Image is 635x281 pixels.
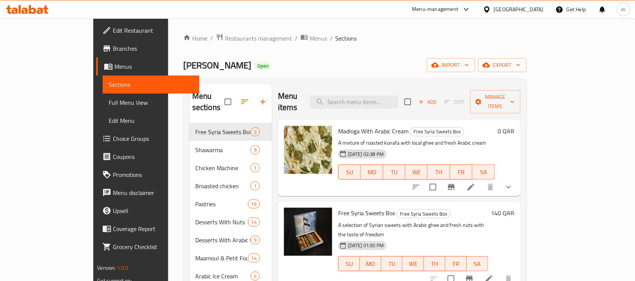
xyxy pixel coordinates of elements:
a: Promotions [96,166,199,184]
div: [GEOGRAPHIC_DATA] [494,5,544,14]
div: Broasted chicken1 [189,177,272,195]
div: Free Syria Sweets Box [396,209,451,218]
button: TH [424,256,445,271]
span: Sort sections [236,93,254,111]
span: Version: [97,263,115,273]
div: items [248,254,260,263]
span: MO [364,167,380,178]
button: FR [445,256,467,271]
a: Sections [103,76,199,94]
div: Free Syria Sweets Box [410,127,464,136]
h6: 140 QAR [491,208,515,218]
div: Chicken Machine [195,163,251,172]
span: Desserts With Nuts [195,218,248,227]
div: items [248,218,260,227]
span: FR [453,167,469,178]
button: TU [383,165,406,180]
span: 9 [251,147,260,154]
div: items [248,199,260,208]
span: [DATE] 01:50 PM [345,242,387,249]
div: items [251,181,260,190]
div: Maamoul & Petit Four [195,254,248,263]
span: Menus [310,34,327,43]
span: Free Syria Sweets Box [397,210,450,218]
span: Select section first [440,96,470,108]
button: SU [338,165,361,180]
span: Broasted chicken [195,181,251,190]
button: WE [403,256,424,271]
button: TH [428,165,450,180]
div: Desserts With Nuts14 [189,213,272,231]
span: Select all sections [220,94,236,110]
span: 3 [251,128,260,136]
span: Shawarma [195,145,251,154]
div: Desserts With Arabic Cream9 [189,231,272,249]
a: Menus [96,57,199,76]
button: SU [338,256,360,271]
button: show more [500,178,518,196]
li: / [330,34,333,43]
span: [DATE] 02:38 PM [345,151,387,158]
span: Open [254,63,272,69]
span: Promotions [113,170,193,179]
button: Add [416,96,440,108]
div: Maamoul & Petit Four14 [189,249,272,267]
button: sort-choices [407,178,425,196]
button: MO [360,256,381,271]
button: Manage items [470,90,521,113]
span: export [484,60,521,70]
span: FR [448,258,464,269]
h6: 0 QAR [498,126,515,136]
span: Menu disclaimer [113,188,193,197]
span: SA [475,167,492,178]
a: Full Menu View [103,94,199,112]
span: Add [418,98,438,106]
span: TU [384,258,400,269]
button: SA [472,165,495,180]
span: Pastries [195,199,248,208]
span: Manage items [476,92,515,111]
button: import [427,58,475,72]
span: Free Syria Sweets Box [195,127,251,136]
span: SU [342,167,358,178]
span: 14 [248,219,260,226]
button: delete [482,178,500,196]
div: items [251,236,260,245]
span: MO [363,258,378,269]
span: Edit Menu [109,116,193,125]
img: Free Syria Sweets Box [284,208,332,256]
span: Sections [109,80,193,89]
a: Menus [301,33,327,43]
nav: breadcrumb [183,33,527,43]
a: Grocery Checklist [96,238,199,256]
span: Add item [416,96,440,108]
a: Menu disclaimer [96,184,199,202]
button: export [478,58,527,72]
span: [PERSON_NAME] [183,57,251,74]
button: TU [381,256,403,271]
div: items [251,127,260,136]
img: Madloga With Arabic Cream [284,126,332,174]
button: MO [361,165,383,180]
span: Branches [113,44,193,53]
a: Edit menu item [466,183,475,192]
a: Branches [96,39,199,57]
span: Coupons [113,152,193,161]
button: Add section [254,93,272,111]
span: Menus [114,62,193,71]
span: 14 [248,255,260,262]
span: Choice Groups [113,134,193,143]
span: Coverage Report [113,224,193,233]
span: Desserts With Arabic Cream [195,236,251,245]
a: Choice Groups [96,130,199,148]
span: SA [470,258,485,269]
input: search [310,95,398,109]
span: WE [406,258,421,269]
span: TU [386,167,403,178]
span: 1.0.0 [117,263,129,273]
